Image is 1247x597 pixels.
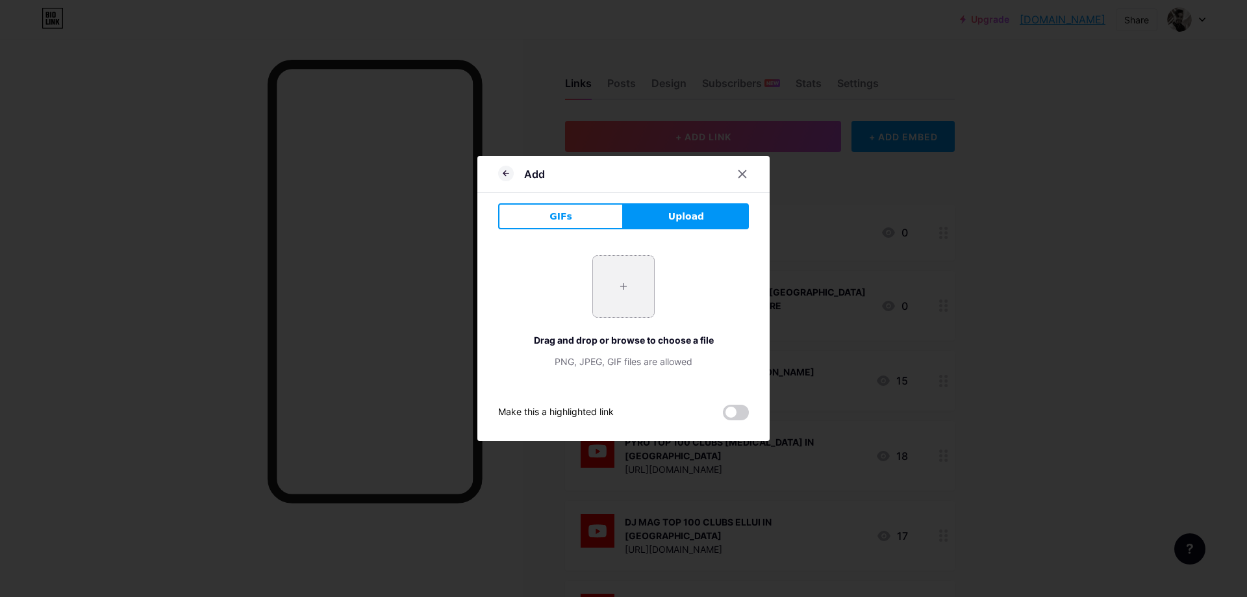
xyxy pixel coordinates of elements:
[668,210,704,223] span: Upload
[498,333,749,347] div: Drag and drop or browse to choose a file
[498,203,623,229] button: GIFs
[524,166,545,182] div: Add
[498,355,749,368] div: PNG, JPEG, GIF files are allowed
[623,203,749,229] button: Upload
[498,405,614,420] div: Make this a highlighted link
[549,210,572,223] span: GIFs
